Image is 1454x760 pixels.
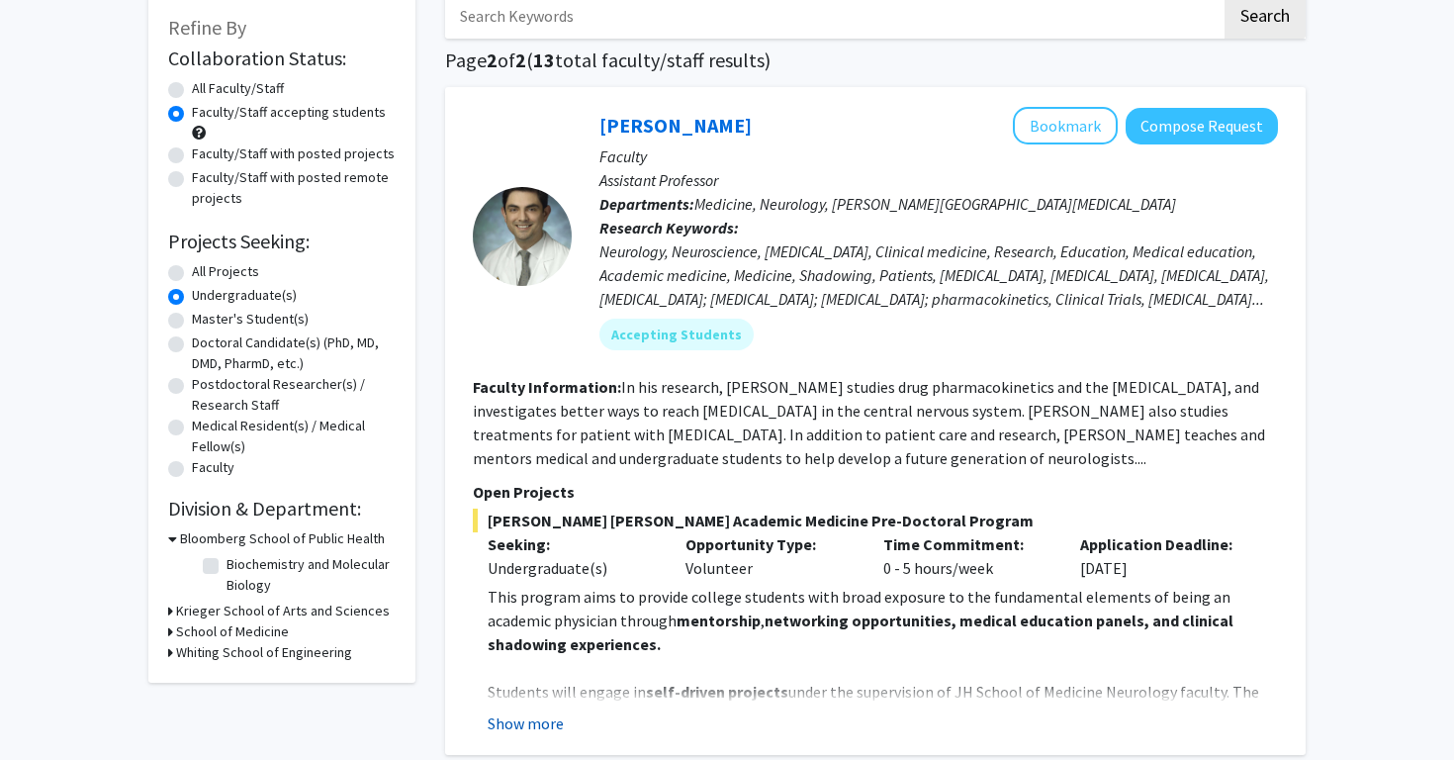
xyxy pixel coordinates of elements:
[599,113,752,138] a: [PERSON_NAME]
[515,47,526,72] span: 2
[488,712,564,735] button: Show more
[192,261,259,282] label: All Projects
[1080,532,1248,556] p: Application Deadline:
[646,682,788,702] strong: self-driven projects
[671,532,868,580] div: Volunteer
[533,47,555,72] span: 13
[599,168,1278,192] p: Assistant Professor
[473,377,1265,468] fg-read-more: In his research, [PERSON_NAME] studies drug pharmacokinetics and the [MEDICAL_DATA], and investig...
[15,671,84,745] iframe: Chat
[473,509,1278,532] span: [PERSON_NAME] [PERSON_NAME] Academic Medicine Pre-Doctoral Program
[488,556,656,580] div: Undergraduate(s)
[180,528,385,549] h3: Bloomberg School of Public Health
[488,585,1278,656] p: This program aims to provide college students with broad exposure to the fundamental elements of ...
[694,194,1176,214] span: Medicine, Neurology, [PERSON_NAME][GEOGRAPHIC_DATA][MEDICAL_DATA]
[176,621,289,642] h3: School of Medicine
[473,480,1278,504] p: Open Projects
[1013,107,1118,144] button: Add Carlos Romo to Bookmarks
[599,194,694,214] b: Departments:
[168,497,396,521] h2: Division & Department:
[192,285,297,306] label: Undergraduate(s)
[488,532,656,556] p: Seeking:
[192,332,396,374] label: Doctoral Candidate(s) (PhD, MD, DMD, PharmD, etc.)
[488,680,1278,751] p: Students will engage in under the supervision of JH School of Medicine Neurology faculty. The pro...
[192,457,234,478] label: Faculty
[487,47,498,72] span: 2
[883,532,1051,556] p: Time Commitment:
[685,532,854,556] p: Opportunity Type:
[599,319,754,350] mat-chip: Accepting Students
[192,102,386,123] label: Faculty/Staff accepting students
[192,374,396,416] label: Postdoctoral Researcher(s) / Research Staff
[599,239,1278,311] div: Neurology, Neuroscience, [MEDICAL_DATA], Clinical medicine, Research, Education, Medical educatio...
[176,601,390,621] h3: Krieger School of Arts and Sciences
[192,309,309,330] label: Master's Student(s)
[599,218,739,237] b: Research Keywords:
[168,230,396,253] h2: Projects Seeking:
[192,143,395,164] label: Faculty/Staff with posted projects
[1126,108,1278,144] button: Compose Request to Carlos Romo
[227,554,391,596] label: Biochemistry and Molecular Biology
[168,15,246,40] span: Refine By
[192,416,396,457] label: Medical Resident(s) / Medical Fellow(s)
[1065,532,1263,580] div: [DATE]
[176,642,352,663] h3: Whiting School of Engineering
[599,144,1278,168] p: Faculty
[168,47,396,70] h2: Collaboration Status:
[473,377,621,397] b: Faculty Information:
[488,611,1233,654] strong: networking opportunities, medical education panels, and clinical shadowing experiences.
[192,78,284,99] label: All Faculty/Staff
[677,611,761,630] strong: mentorship
[192,167,396,209] label: Faculty/Staff with posted remote projects
[868,532,1066,580] div: 0 - 5 hours/week
[445,48,1306,72] h1: Page of ( total faculty/staff results)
